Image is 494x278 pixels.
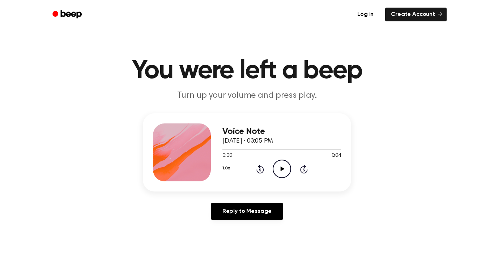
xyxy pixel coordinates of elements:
[222,138,273,144] span: [DATE] · 03:05 PM
[222,162,230,174] button: 1.0x
[332,152,341,160] span: 0:04
[62,58,432,84] h1: You were left a beep
[47,8,88,22] a: Beep
[222,127,341,136] h3: Voice Note
[350,6,381,23] a: Log in
[222,152,232,160] span: 0:00
[211,203,283,220] a: Reply to Message
[108,90,386,102] p: Turn up your volume and press play.
[385,8,447,21] a: Create Account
